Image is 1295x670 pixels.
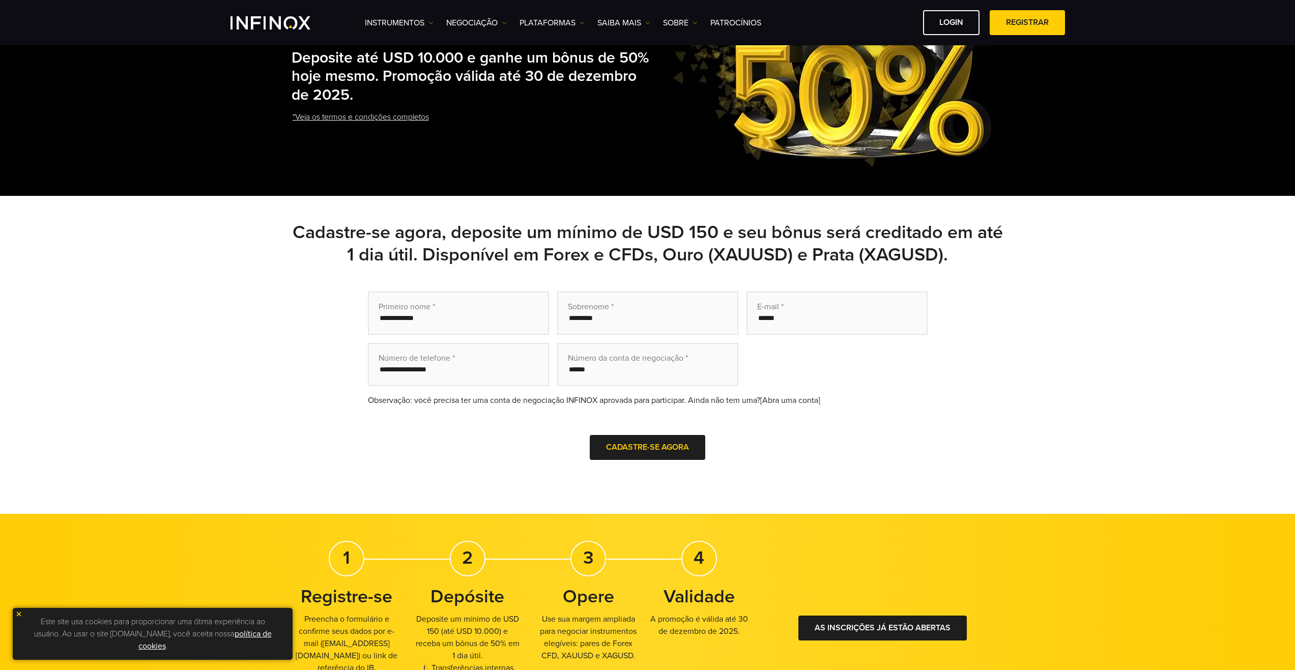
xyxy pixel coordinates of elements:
p: Este site usa cookies para proporcionar uma ótima experiência ao usuário. Ao usar o site [DOMAIN_... [18,613,287,655]
a: [EMAIL_ADDRESS][DOMAIN_NAME] [296,638,390,661]
a: Registrar [990,10,1065,35]
button: Cadastre-se agora [590,435,705,460]
a: Instrumentos [365,17,434,29]
strong: 3 [583,547,594,569]
a: [Abra uma conta] [760,395,820,405]
strong: Opere [563,586,614,607]
a: Login [923,10,980,35]
img: yellow close icon [15,610,22,618]
a: Saiba mais [597,17,650,29]
div: Observação: você precisa ter uma conta de negociação INFINOX aprovada para participar. Ainda não ... [368,394,928,406]
strong: Depósite [430,586,504,607]
strong: Validade [664,586,735,607]
a: PLATAFORMAS [520,17,585,29]
p: Use sua margem ampliada para negociar instrumentos elegíveis: pares de Forex CFD, XAUUSD e XAGUSD. [533,613,644,662]
a: NEGOCIAÇÃO [446,17,507,29]
a: Patrocínios [710,17,761,29]
h2: Cadastre-se agora, deposite um mínimo de USD 150 e seu bônus será creditado em até 1 dia útil. Di... [292,221,1004,266]
a: INFINOX Logo [231,16,334,30]
a: *Veja os termos e condições completos [292,105,430,130]
a: As inscrições já estão abertas [798,616,967,640]
a: SOBRE [663,17,698,29]
p: A promoção é válida até 30 de dezembro de 2025. [644,613,755,637]
h2: Deposite até USD 10.000 e ganhe um bônus de 50% hoje mesmo. Promoção válida até 30 de dezembro de... [292,49,654,105]
strong: 1 [343,547,350,569]
strong: 2 [462,547,473,569]
strong: 4 [694,547,704,569]
span: Cadastre-se agora [606,442,689,452]
strong: Registre-se [301,586,392,607]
